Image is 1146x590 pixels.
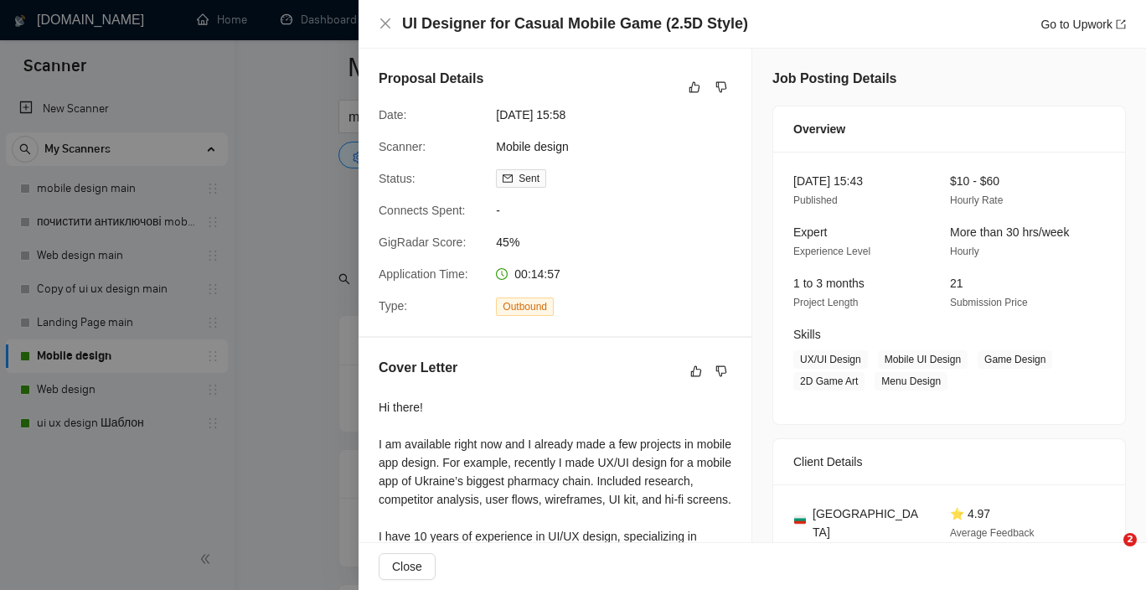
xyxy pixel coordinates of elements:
[496,298,554,316] span: Outbound
[503,173,513,184] span: mail
[496,201,747,220] span: -
[1040,18,1126,31] a: Go to Upworkexport
[950,194,1003,206] span: Hourly Rate
[793,328,821,341] span: Skills
[379,299,407,313] span: Type:
[715,80,727,94] span: dislike
[793,372,865,391] span: 2D Game Art
[950,527,1035,539] span: Average Feedback
[686,361,706,381] button: like
[1123,533,1137,546] span: 2
[793,246,870,257] span: Experience Level
[793,194,838,206] span: Published
[793,225,827,239] span: Expert
[379,235,466,249] span: GigRadar Score:
[793,439,1105,484] div: Client Details
[496,268,508,280] span: clock-circle
[379,17,392,31] button: Close
[793,174,863,188] span: [DATE] 15:43
[950,174,999,188] span: $10 - $60
[978,350,1052,369] span: Game Design
[950,225,1069,239] span: More than 30 hrs/week
[950,246,979,257] span: Hourly
[379,69,483,89] h5: Proposal Details
[793,277,865,290] span: 1 to 3 months
[950,277,963,290] span: 21
[379,358,457,378] h5: Cover Letter
[813,505,923,541] span: [GEOGRAPHIC_DATA]
[496,233,747,251] span: 45%
[496,106,747,124] span: [DATE] 15:58
[950,507,990,520] span: ⭐ 4.97
[878,350,968,369] span: Mobile UI Design
[379,108,406,122] span: Date:
[690,365,702,378] span: like
[379,140,426,153] span: Scanner:
[496,137,747,156] span: Mobile design
[1089,533,1129,573] iframe: Intercom live chat
[793,120,845,138] span: Overview
[793,350,868,369] span: UX/UI Design
[402,13,748,34] h4: UI Designer for Casual Mobile Game (2.5D Style)
[793,297,858,308] span: Project Length
[1116,19,1126,29] span: export
[715,365,727,378] span: dislike
[519,173,539,184] span: Sent
[379,17,392,30] span: close
[684,77,705,97] button: like
[772,69,896,89] h5: Job Posting Details
[379,553,436,580] button: Close
[794,514,806,525] img: 🇧🇬
[711,361,731,381] button: dislike
[689,80,700,94] span: like
[711,77,731,97] button: dislike
[379,204,466,217] span: Connects Spent:
[950,297,1028,308] span: Submission Price
[379,172,416,185] span: Status:
[514,267,560,281] span: 00:14:57
[875,372,947,391] span: Menu Design
[392,557,422,576] span: Close
[379,267,468,281] span: Application Time:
